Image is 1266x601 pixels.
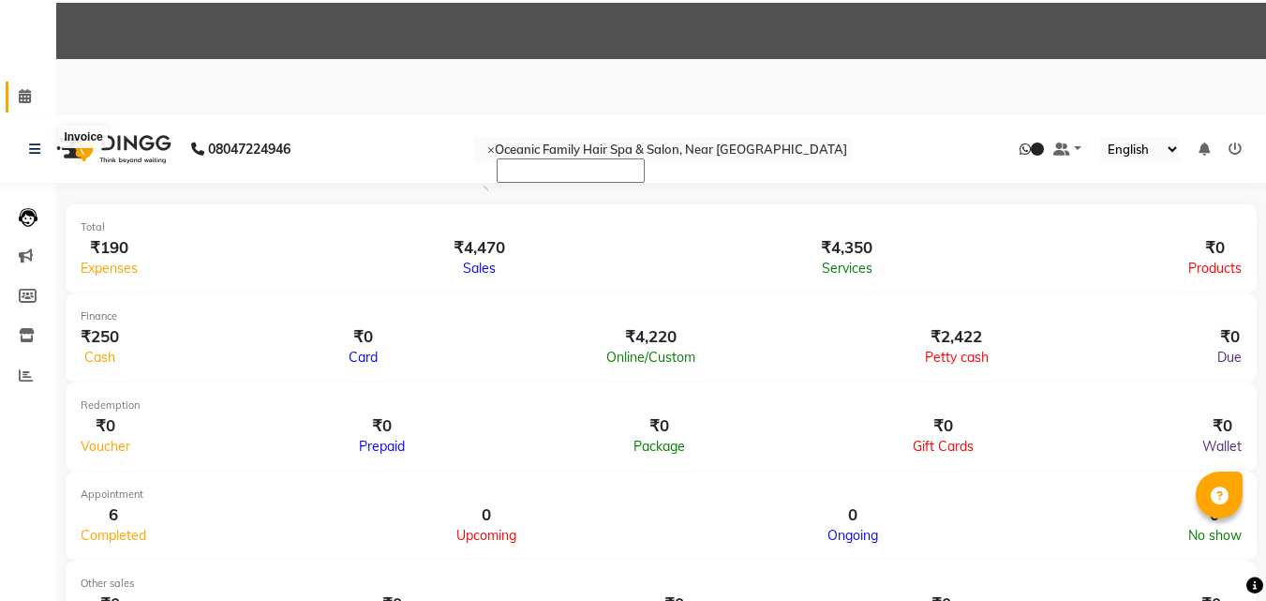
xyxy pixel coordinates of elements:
div: ₹0 [359,413,405,438]
iframe: chat widget [1187,526,1247,582]
div: ₹0 [913,413,974,438]
span: Prepaid [359,438,405,455]
div: 0 [456,503,516,527]
span: Due [1217,349,1242,366]
span: Services [822,260,872,277]
div: Other sales [81,576,1242,592]
span: Online/Custom [606,349,695,366]
div: ₹0 [1188,235,1242,260]
div: 0 [1188,503,1242,527]
div: ₹0 [633,413,685,438]
div: Invoice [59,126,107,148]
span: Gift Cards [913,438,974,455]
div: Redemption [81,398,1242,413]
div: Finance [81,308,1242,324]
div: Appointment [81,487,1242,503]
div: ₹190 [81,235,138,260]
div: ₹4,350 [821,235,872,260]
div: ₹4,220 [606,324,695,349]
div: 0 [827,503,878,527]
div: 6 [81,503,146,527]
span: Voucher [81,438,130,455]
span: Products [1188,260,1242,277]
div: ₹4,470 [454,235,505,260]
span: Ongoing [827,527,878,544]
span: Cash [84,349,115,366]
div: ₹2,422 [925,324,989,349]
span: Wallet [1202,438,1242,455]
span: Card [349,349,378,366]
span: Petty cash [925,349,989,366]
b: 08047224946 [208,123,290,175]
div: ₹0 [1202,413,1242,438]
span: Package [633,438,685,455]
span: Expenses [81,260,138,277]
div: Total [81,219,1242,235]
span: Sales [463,260,496,277]
span: Upcoming [456,527,516,544]
span: Completed [81,527,146,544]
img: logo [48,123,176,175]
div: ₹0 [81,413,130,438]
span: Oceanic Family Hair Spa & Salon, Near [GEOGRAPHIC_DATA] [495,142,847,157]
div: ₹0 [1217,324,1242,349]
div: ₹0 [349,324,378,349]
span: × [487,142,495,157]
div: ₹250 [81,324,119,349]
